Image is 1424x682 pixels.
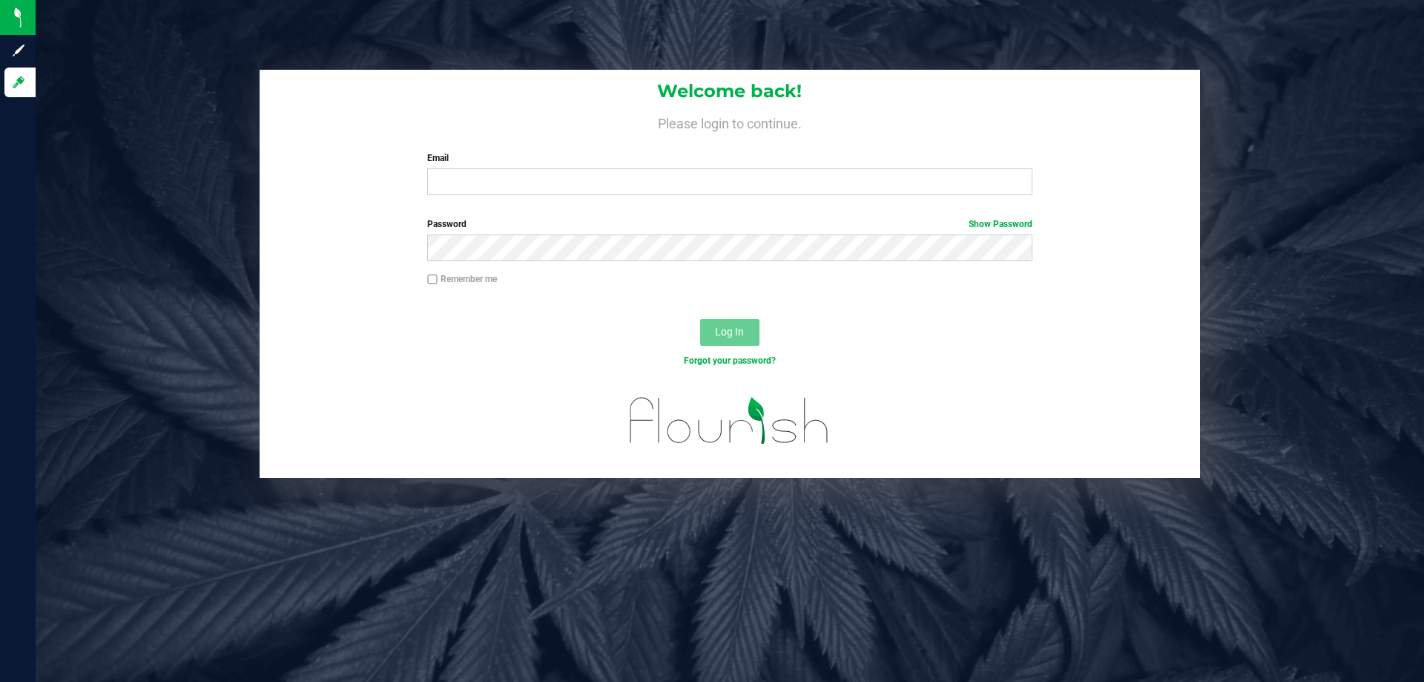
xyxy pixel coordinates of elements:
[612,383,847,459] img: flourish_logo.svg
[260,113,1200,131] h4: Please login to continue.
[684,355,776,366] a: Forgot your password?
[969,219,1032,229] a: Show Password
[427,275,438,285] input: Remember me
[427,151,1032,165] label: Email
[11,75,26,90] inline-svg: Log in
[427,272,497,286] label: Remember me
[715,326,744,338] span: Log In
[700,319,759,346] button: Log In
[11,43,26,58] inline-svg: Sign up
[427,219,467,229] span: Password
[260,82,1200,101] h1: Welcome back!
